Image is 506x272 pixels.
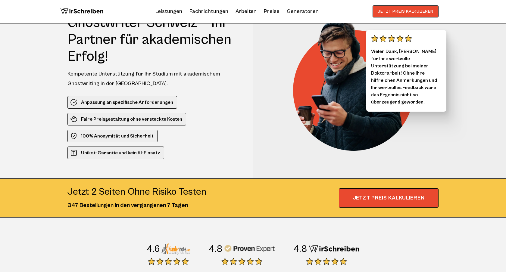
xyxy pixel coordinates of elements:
[221,258,262,265] img: stars
[146,243,160,255] div: 4.6
[306,258,347,265] img: stars
[67,96,177,109] li: Anpassung an spezifische Anforderungen
[339,188,439,208] span: JETZT PREIS KALKULIEREN
[70,116,77,123] img: Faire Preisgestaltung ohne versteckte Kosten
[161,243,190,255] img: Kundennote
[70,132,77,140] img: 100% Anonymität und Sicherheit
[67,130,158,142] li: 100% Anonymität und Sicherheit
[148,258,189,265] img: stars
[189,7,228,16] a: Fachrichtungen
[67,69,242,88] div: Kompetente Unterstützung für Ihr Studium mit akademischem Ghostwriting in der [GEOGRAPHIC_DATA].
[371,35,412,42] img: stars
[366,30,446,112] div: Vielen Dank, [PERSON_NAME], für Ihre wertvolle Unterstützung bei meiner Doktorarbeit! Ohne Ihre h...
[67,147,164,159] li: Unikat-Garantie und kein KI-Einsatz
[70,149,77,156] img: Unikat-Garantie und kein KI-Einsatz
[373,5,439,17] button: JETZT PREIS KALKULIEREN
[155,7,182,16] a: Leistungen
[60,5,104,17] img: logo wirschreiben
[236,7,257,16] a: Arbeiten
[287,7,319,16] a: Generatoren
[67,201,206,210] div: 347 Bestellungen in den vergangenen 7 Tagen
[67,113,186,125] li: Faire Preisgestaltung ohne versteckte Kosten
[67,186,206,198] div: Jetzt 2 seiten ohne risiko testen
[67,14,242,65] h1: Ghostwriter Schweiz – Ihr Partner für akademischen Erfolg!
[70,99,77,106] img: Anpassung an spezifische Anforderungen
[264,8,280,14] a: Preise
[293,14,423,151] img: Ghostwriter Schweiz – Ihr Partner für akademischen Erfolg!
[293,243,307,255] div: 4.8
[208,243,223,255] div: 4.8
